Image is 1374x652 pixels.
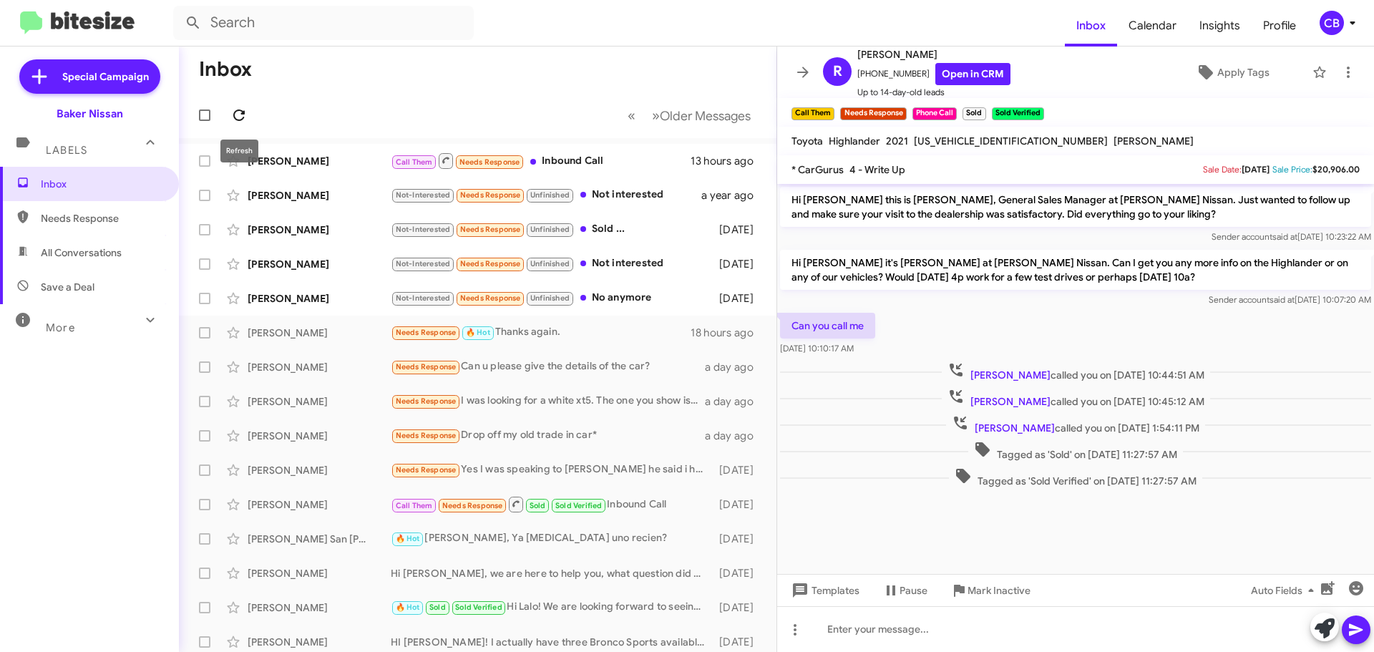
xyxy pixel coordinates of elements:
[396,225,451,234] span: Not-Interested
[396,431,457,440] span: Needs Response
[660,108,751,124] span: Older Messages
[791,107,834,120] small: Call Them
[391,393,705,409] div: I was looking for a white xt5. The one you show is silver. Do you have any other ones
[62,69,149,84] span: Special Campaign
[391,256,712,272] div: Not interested
[248,154,391,168] div: [PERSON_NAME]
[712,600,765,615] div: [DATE]
[857,46,1010,63] span: [PERSON_NAME]
[396,190,451,200] span: Not-Interested
[1212,231,1371,242] span: Sender account [DATE] 10:23:22 AM
[780,313,875,339] p: Can you call me
[1251,578,1320,603] span: Auto Fields
[789,578,859,603] span: Templates
[949,467,1202,488] span: Tagged as 'Sold Verified' on [DATE] 11:27:57 AM
[900,578,927,603] span: Pause
[628,107,635,125] span: «
[619,101,644,130] button: Previous
[248,497,391,512] div: [PERSON_NAME]
[705,360,765,374] div: a day ago
[1307,11,1358,35] button: CB
[886,135,908,147] span: 2021
[199,58,252,81] h1: Inbox
[391,635,712,649] div: HI [PERSON_NAME]! I actually have three Bronco Sports available for you to see. When can you stop...
[391,187,701,203] div: Not interested
[530,225,570,234] span: Unfinished
[396,259,451,268] span: Not-Interested
[1272,164,1312,175] span: Sale Price:
[396,157,433,167] span: Call Them
[939,578,1042,603] button: Mark Inactive
[1188,5,1252,47] span: Insights
[712,566,765,580] div: [DATE]
[691,326,765,340] div: 18 hours ago
[1239,578,1331,603] button: Auto Fields
[57,107,123,121] div: Baker Nissan
[1065,5,1117,47] a: Inbox
[248,257,391,271] div: [PERSON_NAME]
[460,225,521,234] span: Needs Response
[41,177,162,191] span: Inbox
[248,532,391,546] div: [PERSON_NAME] San [PERSON_NAME]
[857,63,1010,85] span: [PHONE_NUMBER]
[712,532,765,546] div: [DATE]
[248,463,391,477] div: [PERSON_NAME]
[652,107,660,125] span: »
[460,293,521,303] span: Needs Response
[41,211,162,225] span: Needs Response
[391,221,712,238] div: Sold ...
[1117,5,1188,47] a: Calendar
[942,388,1210,409] span: called you on [DATE] 10:45:12 AM
[701,188,765,203] div: a year ago
[396,328,457,337] span: Needs Response
[530,190,570,200] span: Unfinished
[41,280,94,294] span: Save a Deal
[19,59,160,94] a: Special Campaign
[248,600,391,615] div: [PERSON_NAME]
[705,429,765,443] div: a day ago
[530,259,570,268] span: Unfinished
[391,462,712,478] div: Yes I was speaking to [PERSON_NAME] he said i had to come up with 1500
[1272,231,1297,242] span: said at
[857,85,1010,99] span: Up to 14-day-old leads
[712,257,765,271] div: [DATE]
[442,501,503,510] span: Needs Response
[1320,11,1344,35] div: CB
[429,603,446,612] span: Sold
[691,154,765,168] div: 13 hours ago
[459,157,520,167] span: Needs Response
[780,187,1371,227] p: Hi [PERSON_NAME] this is [PERSON_NAME], General Sales Manager at [PERSON_NAME] Nissan. Just wante...
[466,328,490,337] span: 🔥 Hot
[780,343,854,354] span: [DATE] 10:10:17 AM
[46,144,87,157] span: Labels
[970,395,1051,408] span: [PERSON_NAME]
[248,635,391,649] div: [PERSON_NAME]
[780,250,1371,290] p: Hi [PERSON_NAME] it's [PERSON_NAME] at [PERSON_NAME] Nissan. Can I get you any more info on the H...
[530,293,570,303] span: Unfinished
[712,463,765,477] div: [DATE]
[391,152,691,170] div: Inbound Call
[396,465,457,475] span: Needs Response
[992,107,1044,120] small: Sold Verified
[173,6,474,40] input: Search
[1209,294,1371,305] span: Sender account [DATE] 10:07:20 AM
[1114,135,1194,147] span: [PERSON_NAME]
[391,359,705,375] div: Can u please give the details of the car?
[791,135,823,147] span: Toyota
[248,429,391,443] div: [PERSON_NAME]
[455,603,502,612] span: Sold Verified
[1252,5,1307,47] a: Profile
[396,501,433,510] span: Call Them
[248,394,391,409] div: [PERSON_NAME]
[968,578,1030,603] span: Mark Inactive
[248,566,391,580] div: [PERSON_NAME]
[391,495,712,513] div: Inbound Call
[942,361,1210,382] span: called you on [DATE] 10:44:51 AM
[871,578,939,603] button: Pause
[391,427,705,444] div: Drop off my old trade in car*
[248,291,391,306] div: [PERSON_NAME]
[970,369,1051,381] span: [PERSON_NAME]
[391,599,712,615] div: Hi Lalo! We are looking forward to seeing you here [DATE] after 5PM! I will set a time for 6pm, a...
